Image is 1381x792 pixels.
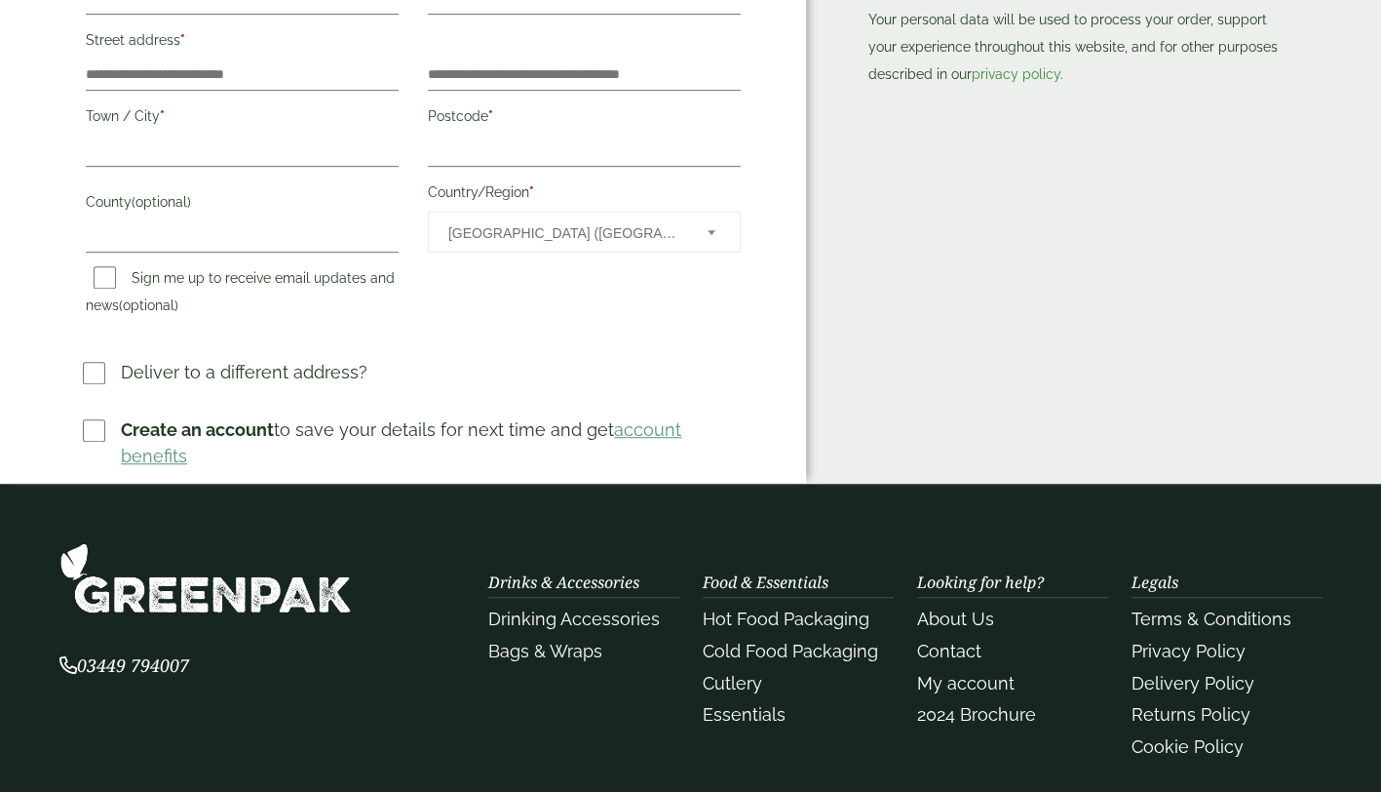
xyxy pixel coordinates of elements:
a: Cookie Policy [1132,736,1244,757]
p: Deliver to a different address? [121,359,367,385]
a: Cutlery [703,673,762,693]
a: My account [917,673,1015,693]
a: Privacy Policy [1132,641,1246,661]
abbr: required [529,184,534,200]
span: 03449 794007 [59,653,189,677]
a: Returns Policy [1132,704,1250,725]
a: Delivery Policy [1132,673,1254,693]
abbr: required [180,32,185,48]
label: Town / City [86,102,399,136]
input: Sign me up to receive email updates and news(optional) [94,266,116,289]
a: privacy policy [972,66,1060,82]
a: Essentials [703,704,786,725]
label: Postcode [428,102,741,136]
label: Country/Region [428,178,741,212]
span: Country/Region [428,212,741,253]
strong: Create an account [121,419,274,440]
a: account benefits [121,419,681,466]
a: 2024 Brochure [917,704,1036,725]
a: Terms & Conditions [1132,609,1291,629]
label: County [86,188,399,221]
abbr: required [488,108,493,124]
label: Sign me up to receive email updates and news [86,270,395,319]
span: (optional) [119,297,178,313]
a: Drinking Accessories [488,609,660,629]
a: 03449 794007 [59,657,189,676]
span: United Kingdom (UK) [448,213,681,254]
label: Street address [86,26,399,59]
img: GreenPak Supplies [59,542,352,614]
a: Hot Food Packaging [703,609,869,629]
a: Bags & Wraps [488,641,602,661]
a: Cold Food Packaging [703,641,878,661]
a: Contact [917,641,981,661]
abbr: required [160,108,165,124]
span: (optional) [132,194,191,210]
p: to save your details for next time and get [121,416,744,469]
a: About Us [917,609,994,629]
